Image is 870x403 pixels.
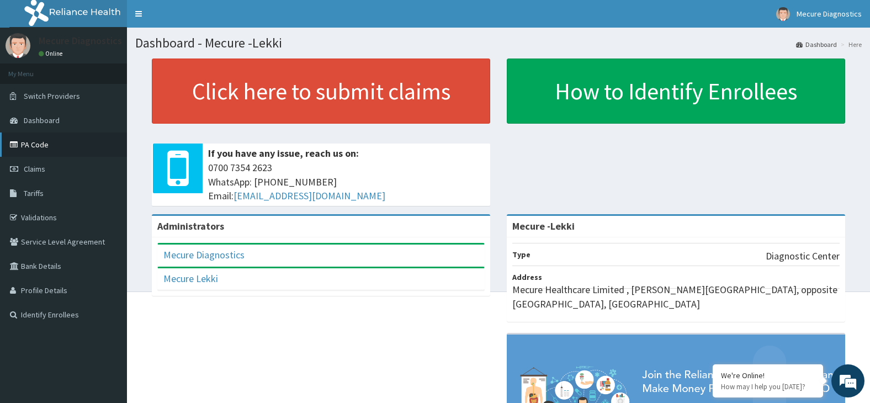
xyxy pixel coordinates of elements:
[152,59,490,124] a: Click here to submit claims
[234,189,385,202] a: [EMAIL_ADDRESS][DOMAIN_NAME]
[776,7,790,21] img: User Image
[721,382,815,391] p: How may I help you today?
[163,272,218,285] a: Mecure Lekki
[135,36,862,50] h1: Dashboard - Mecure -Lekki
[157,220,224,232] b: Administrators
[797,9,862,19] span: Mecure Diagnostics
[766,249,840,263] p: Diagnostic Center
[512,250,531,259] b: Type
[838,40,862,49] li: Here
[512,220,575,232] strong: Mecure -Lekki
[208,147,359,160] b: If you have any issue, reach us on:
[512,272,542,282] b: Address
[796,40,837,49] a: Dashboard
[208,161,485,203] span: 0700 7354 2623 WhatsApp: [PHONE_NUMBER] Email:
[24,91,80,101] span: Switch Providers
[512,283,840,311] p: Mecure Healthcare Limited , [PERSON_NAME][GEOGRAPHIC_DATA], opposite [GEOGRAPHIC_DATA], [GEOGRAPH...
[721,370,815,380] div: We're Online!
[163,248,245,261] a: Mecure Diagnostics
[24,115,60,125] span: Dashboard
[24,164,45,174] span: Claims
[39,50,65,57] a: Online
[507,59,845,124] a: How to Identify Enrollees
[6,33,30,58] img: User Image
[24,188,44,198] span: Tariffs
[39,36,122,46] p: Mecure Diagnostics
